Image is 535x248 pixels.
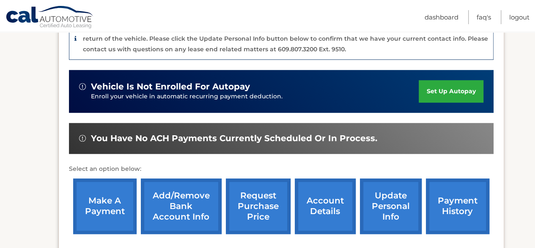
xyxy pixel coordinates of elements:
[79,135,86,142] img: alert-white.svg
[91,92,419,101] p: Enroll your vehicle in automatic recurring payment deduction.
[425,10,458,24] a: Dashboard
[83,25,488,53] p: The end of your lease is approaching soon. A member of our lease end team will be in touch soon t...
[295,178,356,234] a: account details
[5,6,94,30] a: Cal Automotive
[360,178,422,234] a: update personal info
[73,178,137,234] a: make a payment
[226,178,291,234] a: request purchase price
[141,178,222,234] a: Add/Remove bank account info
[477,10,491,24] a: FAQ's
[426,178,489,234] a: payment history
[91,133,377,144] span: You have no ACH payments currently scheduled or in process.
[509,10,530,24] a: Logout
[91,81,250,92] span: vehicle is not enrolled for autopay
[419,80,483,103] a: set up autopay
[79,83,86,90] img: alert-white.svg
[69,164,494,174] p: Select an option below:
